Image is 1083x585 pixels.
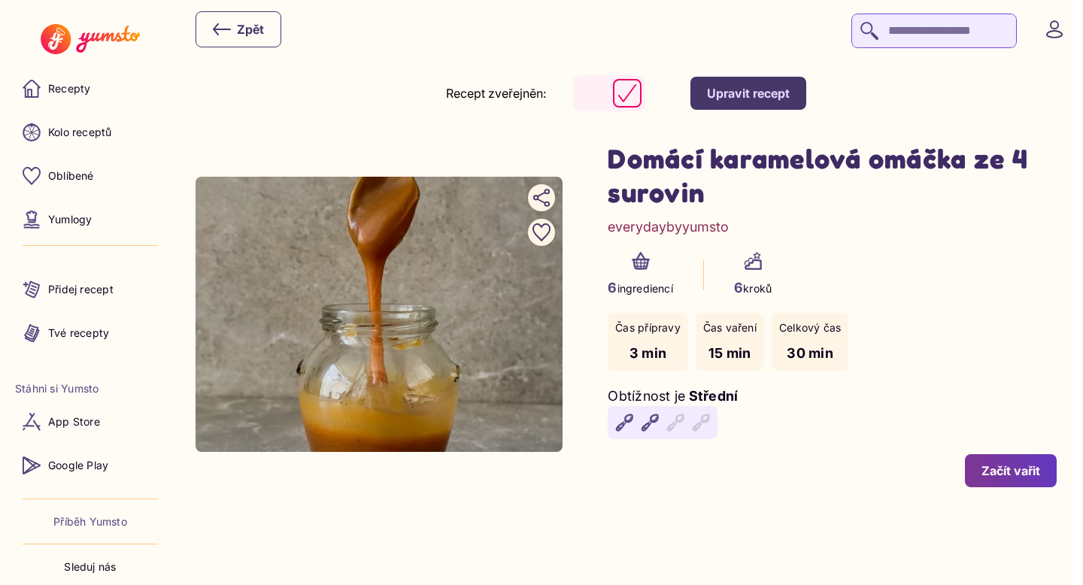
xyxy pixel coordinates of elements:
[48,81,90,96] p: Recepty
[196,11,281,47] button: Zpět
[15,381,165,396] li: Stáhni si Yumsto
[608,217,729,237] a: everydaybyyumsto
[15,404,165,440] a: App Store
[15,158,165,194] a: Oblíbené
[48,168,94,183] p: Oblíbené
[15,315,165,351] a: Tvé recepty
[689,388,739,404] span: Střední
[608,280,617,296] span: 6
[708,345,751,361] span: 15 min
[779,320,841,335] p: Celkový čas
[629,345,666,361] span: 3 min
[734,280,743,296] span: 6
[48,125,112,140] p: Kolo receptů
[48,282,114,297] p: Přidej recept
[15,71,165,107] a: Recepty
[41,24,139,54] img: Yumsto logo
[15,114,165,150] a: Kolo receptů
[446,86,546,101] label: Recept zveřejněn:
[48,414,100,429] p: App Store
[213,20,264,38] div: Zpět
[48,212,92,227] p: Yumlogy
[608,386,685,406] p: Obtížnost je
[53,514,127,529] a: Příběh Yumsto
[196,177,563,452] img: undefined
[703,320,757,335] p: Čas vaření
[615,320,681,335] p: Čas přípravy
[608,277,673,298] p: ingrediencí
[787,345,833,361] span: 30 min
[15,202,165,238] a: Yumlogy
[15,447,165,483] a: Google Play
[48,326,109,341] p: Tvé recepty
[48,458,108,473] p: Google Play
[707,85,790,102] div: Upravit recept
[734,277,772,298] p: kroků
[608,141,1057,209] h1: Domácí karamelová omáčka ze 4 surovin
[965,454,1057,487] button: Začít vařit
[690,77,806,110] button: Upravit recept
[981,462,1040,479] div: Začít vařit
[15,271,165,308] a: Přidej recept
[64,559,116,574] p: Sleduj nás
